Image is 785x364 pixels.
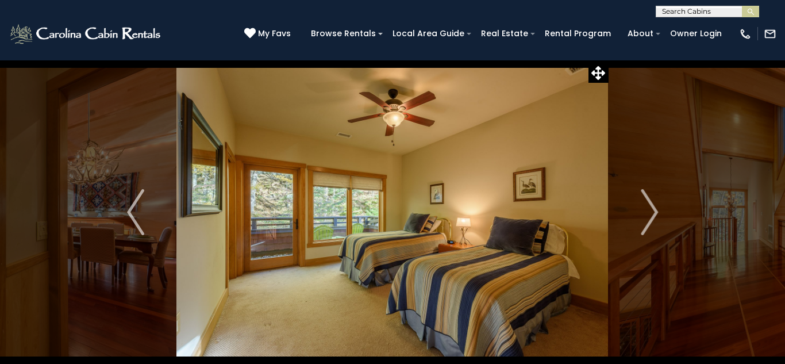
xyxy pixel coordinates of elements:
a: Owner Login [664,25,728,43]
img: arrow [127,189,144,235]
a: My Favs [244,28,294,40]
a: Local Area Guide [387,25,470,43]
img: mail-regular-white.png [764,28,776,40]
a: Browse Rentals [305,25,382,43]
img: White-1-2.png [9,22,164,45]
img: phone-regular-white.png [739,28,752,40]
a: Rental Program [539,25,617,43]
img: arrow [641,189,658,235]
a: Real Estate [475,25,534,43]
span: My Favs [258,28,291,40]
a: About [622,25,659,43]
